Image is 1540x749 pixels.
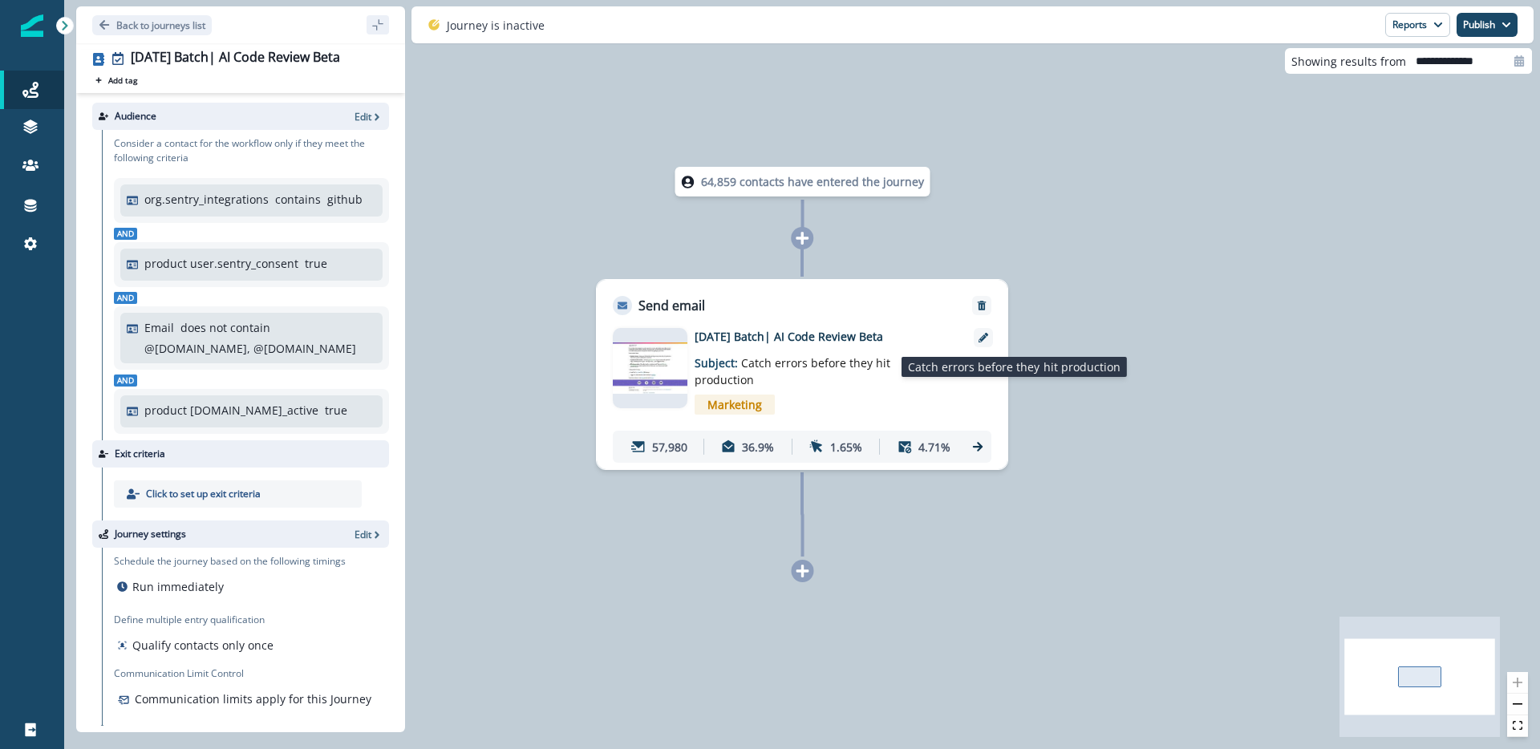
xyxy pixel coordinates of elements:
[918,439,950,455] p: 4.71%
[1507,715,1528,737] button: fit view
[114,374,137,387] span: And
[695,328,951,345] p: [DATE] Batch| AI Code Review Beta
[355,528,383,541] button: Edit
[114,613,277,627] p: Define multiple entry qualification
[695,355,890,387] span: Catch errors before they hit production
[742,439,774,455] p: 36.9%
[367,15,389,34] button: sidebar collapse toggle
[802,472,803,557] g: Edge from 8449de05-7a4c-465e-9b05-8fb5601a0009 to node-add-under-b751f7eb-0656-48bc-b90c-b0044f16...
[802,200,803,277] g: Edge from node-dl-count to 8449de05-7a4c-465e-9b05-8fb5601a0009
[638,296,705,315] p: Send email
[305,255,327,272] p: true
[132,578,224,595] p: Run immediately
[969,300,995,311] button: Remove
[21,14,43,37] img: Inflection
[92,15,212,35] button: Go back
[92,74,140,87] button: Add tag
[1291,53,1406,70] p: Showing results from
[652,439,687,455] p: 57,980
[596,279,1008,470] div: Send emailRemoveemail asset unavailable[DATE] Batch| AI Code Review BetaSubject: Catch errors bef...
[695,345,895,388] p: Subject:
[275,191,321,208] p: contains
[135,690,371,707] p: Communication limits apply for this Journey
[108,75,137,85] p: Add tag
[144,255,298,272] p: product user.sentry_consent
[144,340,356,357] p: @[DOMAIN_NAME], @[DOMAIN_NAME]
[144,319,174,336] p: Email
[701,173,924,190] p: 64,859 contacts have entered the journey
[114,136,389,165] p: Consider a contact for the workflow only if they meet the following criteria
[115,447,165,461] p: Exit criteria
[355,528,371,541] p: Edit
[131,50,340,67] div: [DATE] Batch| AI Code Review Beta
[114,292,137,304] span: And
[114,666,389,681] p: Communication Limit Control
[613,342,687,394] img: email asset unavailable
[355,110,383,123] button: Edit
[1457,13,1518,37] button: Publish
[327,191,363,208] p: github
[830,439,862,455] p: 1.65%
[144,191,269,208] p: org.sentry_integrations
[114,228,137,240] span: And
[1507,694,1528,715] button: zoom out
[115,527,186,541] p: Journey settings
[132,637,274,654] p: Qualify contacts only once
[355,110,371,123] p: Edit
[325,402,347,419] p: true
[695,395,775,415] span: Marketing
[649,167,957,196] div: 64,859 contacts have entered the journey
[144,402,318,419] p: product [DOMAIN_NAME]_active
[146,487,261,501] p: Click to set up exit criteria
[116,18,205,32] p: Back to journeys list
[115,109,156,123] p: Audience
[114,554,346,569] p: Schedule the journey based on the following timings
[1385,13,1450,37] button: Reports
[447,17,545,34] p: Journey is inactive
[180,319,270,336] p: does not contain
